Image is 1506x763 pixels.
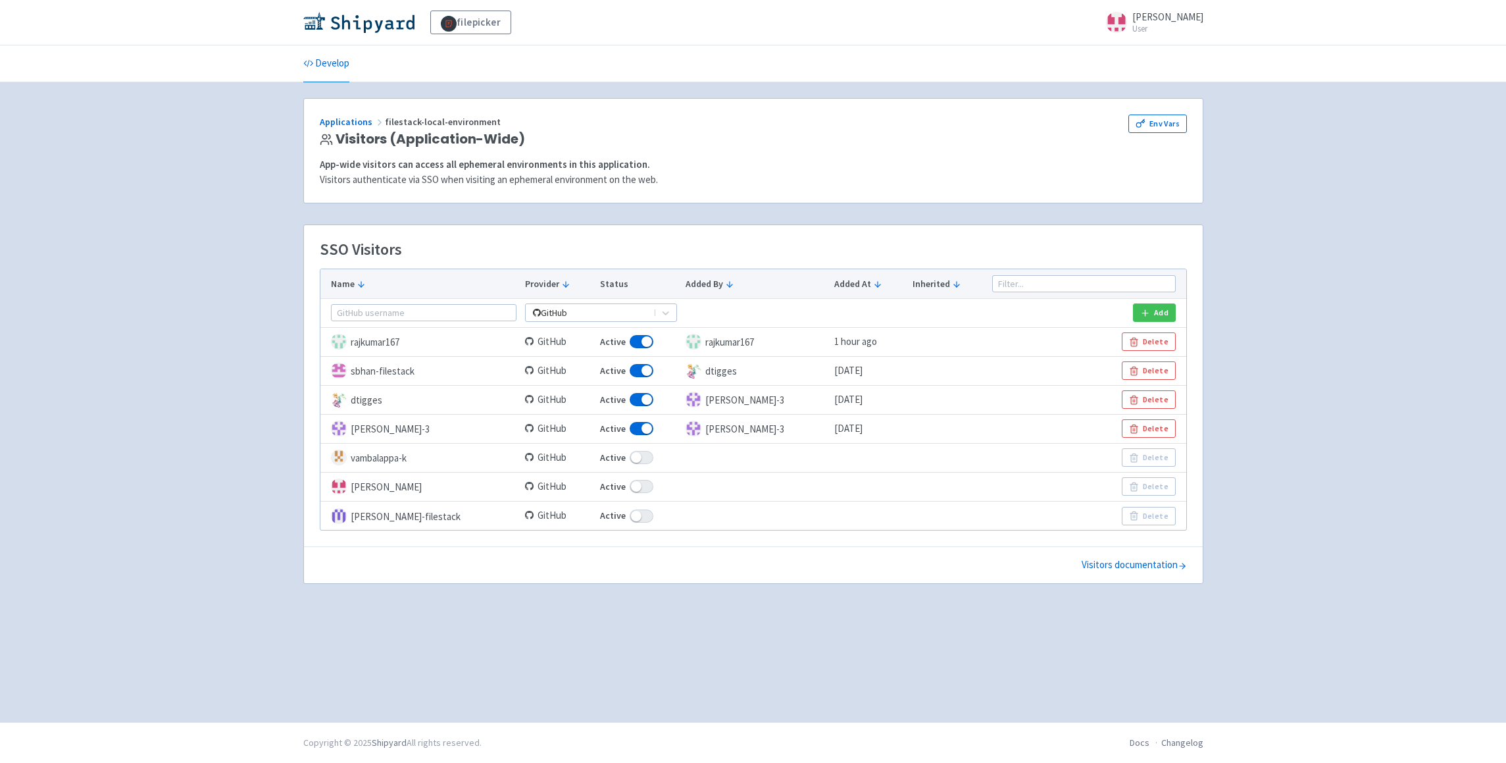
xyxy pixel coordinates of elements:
[834,393,863,406] time: [DATE]
[682,414,830,443] td: [PERSON_NAME]-3
[320,116,385,128] a: Applications
[520,472,595,501] td: GitHub
[600,479,626,494] span: Active
[520,327,595,356] td: GitHub
[320,443,521,472] td: vambalappa-k
[600,421,626,436] span: Active
[595,269,681,298] th: Status
[1122,332,1175,351] button: Delete
[600,392,626,408] span: Active
[1161,737,1203,749] a: Changelog
[682,385,830,414] td: [PERSON_NAME]-3
[331,304,517,321] input: GitHub username
[1122,448,1175,467] button: Delete
[600,334,626,350] span: Active
[320,501,521,530] td: [PERSON_NAME]-filestack
[320,385,521,414] td: dtigges
[303,736,482,750] div: Copyright © 2025 All rights reserved.
[1122,507,1175,525] button: Delete
[303,12,414,33] img: Shipyard logo
[913,277,984,291] button: Inherited
[834,277,904,291] button: Added At
[336,132,525,147] span: Visitors (Application-Wide)
[992,275,1175,292] input: Filter...
[520,356,595,385] td: GitHub
[520,385,595,414] td: GitHub
[1122,390,1175,409] button: Delete
[385,116,503,128] span: filestack-local-environment
[1098,12,1203,33] a: [PERSON_NAME] User
[520,443,595,472] td: GitHub
[320,414,521,443] td: [PERSON_NAME]-3
[372,737,407,749] a: Shipyard
[320,158,650,171] strong: App-wide visitors can access all ephemeral environments in this application.
[600,508,626,523] span: Active
[320,172,1187,188] p: Visitors authenticate via SSO when visiting an ephemeral environment on the web.
[1132,11,1203,23] span: [PERSON_NAME]
[834,335,877,348] time: 1 hour ago
[1122,477,1175,496] button: Delete
[682,356,830,385] td: dtigges
[430,11,512,34] a: filepicker
[600,450,626,465] span: Active
[682,327,830,356] td: rajkumar167
[1082,558,1187,573] a: Visitors documentation
[331,277,517,291] button: Name
[834,364,863,377] time: [DATE]
[320,241,402,258] h3: SSO Visitors
[834,422,863,434] time: [DATE]
[1130,737,1149,749] a: Docs
[1133,303,1175,322] button: Add
[520,414,595,443] td: GitHub
[320,472,521,501] td: [PERSON_NAME]
[525,277,591,291] button: Provider
[320,356,521,385] td: sbhan-filestack
[1122,419,1175,438] button: Delete
[1128,115,1186,133] a: Env Vars
[303,45,349,82] a: Develop
[320,327,521,356] td: rajkumar167
[520,501,595,530] td: GitHub
[686,277,826,291] button: Added By
[1122,361,1175,380] button: Delete
[1132,24,1203,33] small: User
[600,363,626,379] span: Active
